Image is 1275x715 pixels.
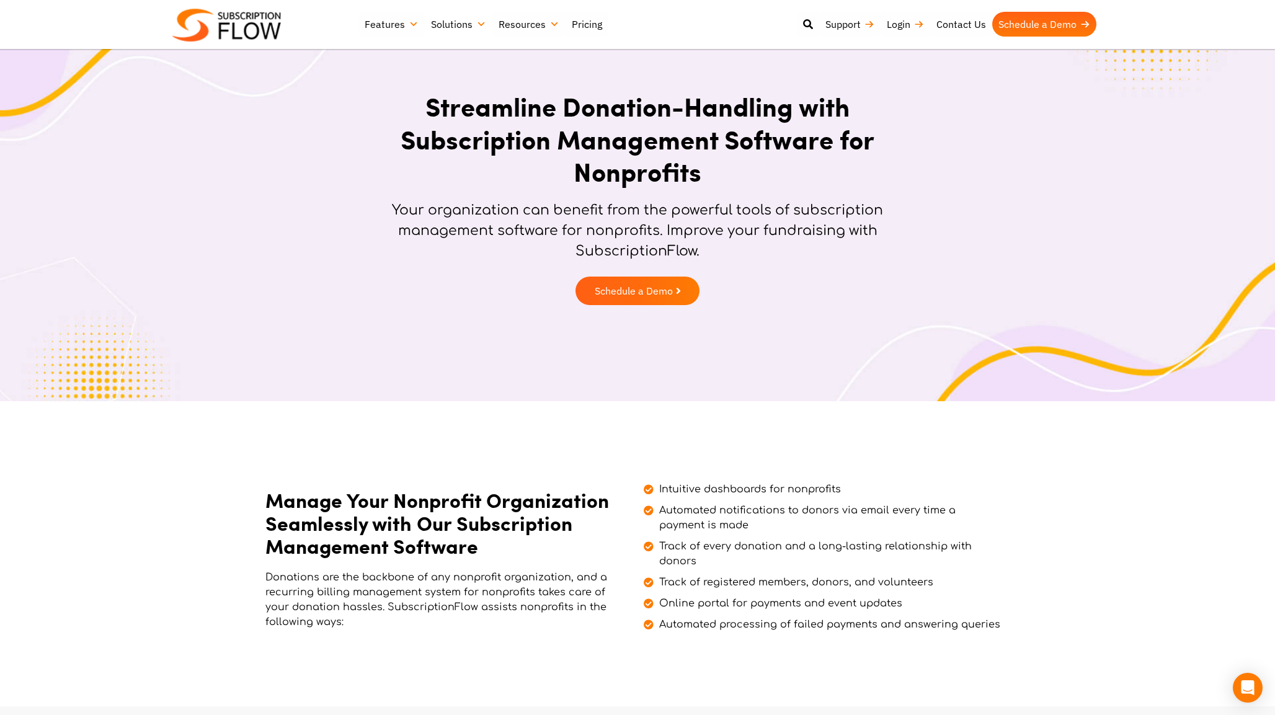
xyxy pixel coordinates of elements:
span: Intuitive dashboards for nonprofits [656,482,841,497]
a: Pricing [566,12,608,37]
a: Contact Us [930,12,992,37]
span: Track of every donation and a long-lasting relationship with donors [656,539,1003,569]
span: Track of registered members, donors, and volunteers [656,575,933,590]
span: Online portal for payments and event updates [656,596,902,611]
a: Resources [492,12,566,37]
h1: Streamline Donation-Handling with Subscription Management Software for Nonprofits [380,90,895,188]
img: Subscriptionflow [172,9,281,42]
a: Support [819,12,881,37]
span: Automated processing of failed payments and answering queries [656,617,1000,632]
a: Login [881,12,930,37]
p: Donations are the backbone of any nonprofit organization, and a recurring billing management syst... [265,570,613,629]
span: Schedule a Demo [595,286,673,296]
a: Schedule a Demo [992,12,1096,37]
h2: Manage Your Nonprofit Organization Seamlessly with Our Subscription Management Software [265,489,613,557]
a: Solutions [425,12,492,37]
a: Features [358,12,425,37]
p: Your organization can benefit from the powerful tools of subscription management software for non... [380,200,895,262]
span: Automated notifications to donors via email every time a payment is made [656,503,1003,533]
a: Schedule a Demo [575,277,700,305]
div: Open Intercom Messenger [1233,673,1263,703]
